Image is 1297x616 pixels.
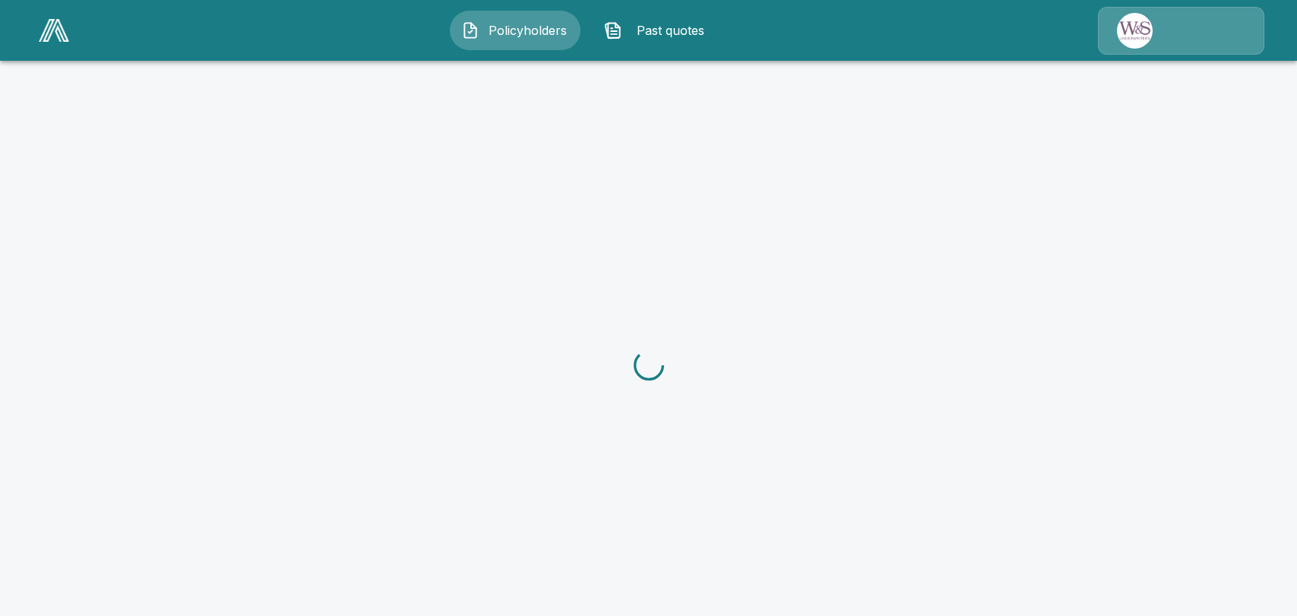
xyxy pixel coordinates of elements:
span: Past quotes [628,21,712,39]
span: Policyholders [486,21,569,39]
img: Policyholders Icon [461,21,479,39]
img: AA Logo [39,19,69,42]
img: Past quotes Icon [604,21,622,39]
button: Past quotes IconPast quotes [593,11,723,50]
button: Policyholders IconPolicyholders [450,11,580,50]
